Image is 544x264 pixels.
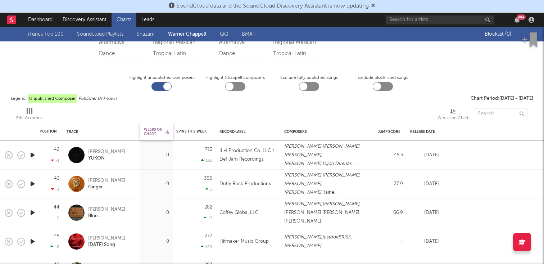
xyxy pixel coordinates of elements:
[137,30,155,39] a: Shazam
[88,149,125,155] div: [PERSON_NAME]
[322,209,359,216] span: [PERSON_NAME]
[176,3,369,9] span: SoundCloud data and the SoundCloud Discovery Assistant is now updating
[485,32,516,37] span: Blocklist
[205,187,212,192] div: 2
[77,30,123,39] a: Soundcloud Playlists
[284,200,371,226] div: , , , ,
[284,201,321,207] span: [PERSON_NAME]
[144,237,169,246] div: 0
[505,30,516,39] span: ( 0 )
[88,184,103,191] a: Ginger
[284,234,321,241] span: [PERSON_NAME]
[284,171,371,197] div: , , , ,
[284,142,371,168] div: , , , , , , , , , ,
[98,48,152,59] a: Dance
[144,151,169,160] div: 0
[11,94,118,103] div: Legend:
[204,205,212,210] div: 282
[284,242,321,249] span: [PERSON_NAME]
[284,180,321,187] span: [PERSON_NAME]
[201,245,212,249] div: 189
[218,48,272,59] a: Dance
[40,124,57,138] div: Position
[176,124,207,138] div: Spins This Week
[51,187,59,192] div: -1
[284,143,321,150] span: [PERSON_NAME]
[517,14,526,20] div: 99 +
[54,176,59,181] div: 43
[144,180,169,188] div: 0
[57,216,59,220] div: 0
[205,147,212,152] div: 713
[99,49,148,58] div: Dance
[378,151,403,160] div: 45.3
[144,124,169,139] div: Weeks on Chart
[438,114,468,122] div: Weeks on Chart
[322,234,351,241] span: justdoitBRISK
[284,152,321,158] span: [PERSON_NAME]
[220,30,228,39] a: QQ
[16,105,42,126] div: Edit Columns
[322,160,352,167] span: Dijon Duenas
[204,176,212,181] div: 366
[88,206,125,213] a: [PERSON_NAME]
[152,37,206,48] a: Regional Mexican
[272,37,326,48] a: Regional Mexican
[378,209,403,217] div: 66.9
[358,73,408,82] label: Exclude blocklisted songs
[54,205,59,210] div: 44
[284,218,321,225] span: [PERSON_NAME]
[219,237,269,246] div: Hitmaker Music Group
[273,49,322,58] div: Tropical Latin
[378,124,400,139] div: Jump Score
[98,37,152,48] a: Alternative
[386,15,494,24] input: Search for artists
[78,94,117,103] span: Publisher Unknown
[216,123,281,140] div: Record Label
[144,209,169,217] div: 0
[88,213,135,219] a: Blue [PERSON_NAME]
[219,180,271,188] div: Dutty Rock Productions
[88,178,125,184] a: [PERSON_NAME]
[28,94,77,103] span: Unpublished Composer
[410,151,439,160] div: [DATE]
[205,73,265,82] label: Highlight Chappell composers
[88,242,115,248] a: [DATE] Song
[378,180,403,188] div: 37.9
[204,216,212,220] div: 13
[273,38,322,47] div: Regional Mexican
[112,13,136,27] a: Charts
[471,94,533,103] div: Chart Period: [DATE] - [DATE]
[219,147,277,164] div: ILH Production Co. LLC / Def Jam Recordings
[284,209,321,216] span: [PERSON_NAME]
[514,17,520,23] button: 99+
[28,30,64,39] a: iTunes Top 100
[284,233,371,250] div: , ,
[153,49,201,58] div: Tropical Latin
[58,13,112,27] a: Discovery Assistant
[99,38,148,47] div: Alternative
[322,201,359,207] span: [PERSON_NAME]
[54,234,59,238] div: 45
[322,143,359,150] span: [PERSON_NAME]
[284,172,359,179] span: [PERSON_NAME] [PERSON_NAME]
[51,158,59,163] div: -1
[242,30,255,39] a: BMAT
[410,124,435,139] div: Release Date
[219,209,258,217] div: Coffey Global LLC
[88,235,125,242] a: [PERSON_NAME]
[67,124,78,139] div: Track
[219,49,268,58] div: Dance
[218,37,272,48] a: Alternative
[201,158,212,163] div: 165
[88,155,105,162] a: YUKON
[410,237,439,246] div: [DATE]
[284,160,321,167] span: [PERSON_NAME]
[50,245,59,249] div: 16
